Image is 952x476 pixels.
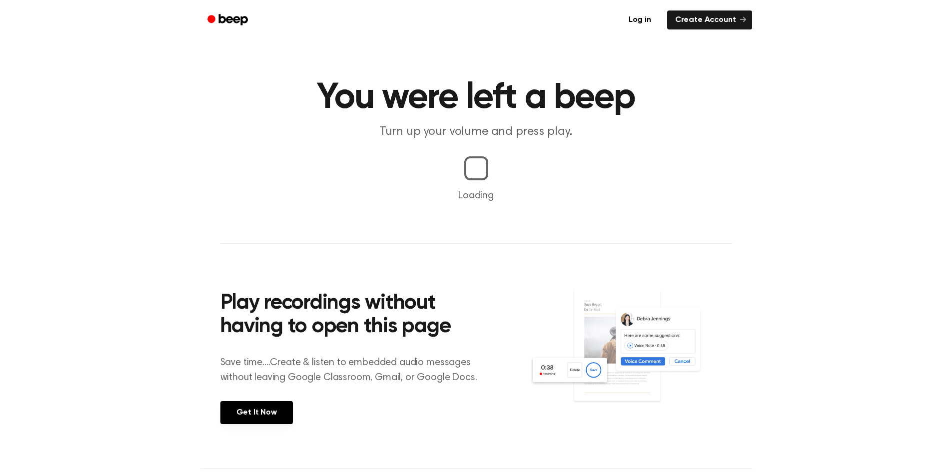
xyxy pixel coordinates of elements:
h1: You were left a beep [220,80,732,116]
p: Turn up your volume and press play. [284,124,668,140]
p: Save time....Create & listen to embedded audio messages without leaving Google Classroom, Gmail, ... [220,355,490,385]
a: Get It Now [220,401,293,424]
h2: Play recordings without having to open this page [220,292,490,339]
a: Log in [619,8,661,31]
a: Beep [200,10,257,30]
p: Loading [12,188,940,203]
img: Voice Comments on Docs and Recording Widget [529,289,732,423]
a: Create Account [667,10,752,29]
